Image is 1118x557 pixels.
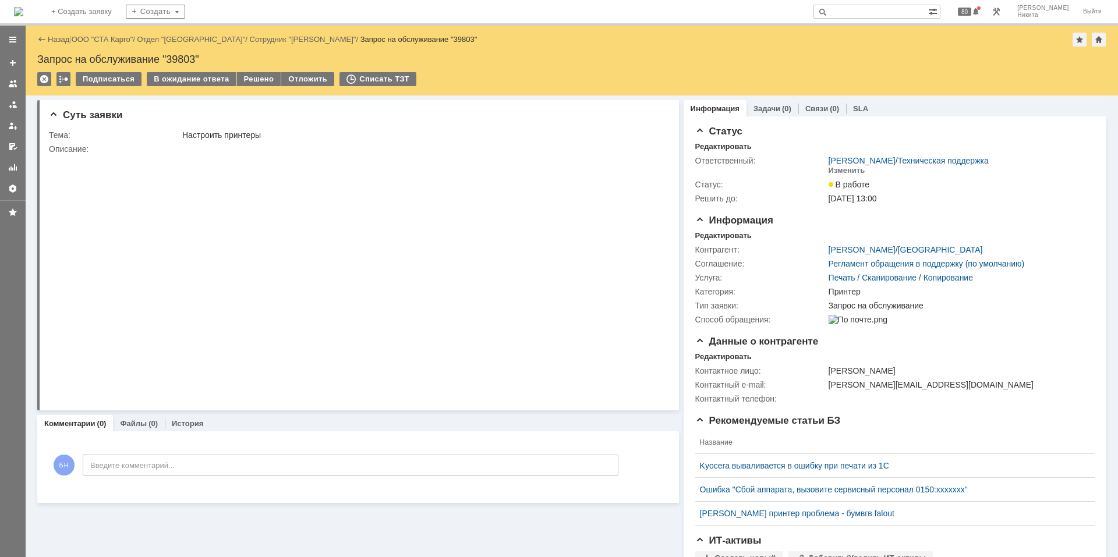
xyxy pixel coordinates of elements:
div: / [250,35,360,44]
div: Запрос на обслуживание [829,301,1089,310]
div: (0) [782,104,791,113]
div: Услуга: [695,273,826,282]
span: Расширенный поиск [928,5,940,16]
div: (0) [830,104,839,113]
a: [PERSON_NAME] [829,156,896,165]
a: Комментарии [44,419,95,428]
a: Настройки [3,179,22,198]
a: Файлы [120,419,147,428]
div: Описание: [49,144,663,154]
a: Заявки в моей ответственности [3,95,22,114]
div: Контактный телефон: [695,394,826,403]
div: Редактировать [695,352,752,361]
div: Изменить [829,166,865,175]
a: Информация [691,104,740,113]
a: Отдел "[GEOGRAPHIC_DATA]" [137,35,246,44]
div: (0) [148,419,158,428]
img: logo [14,7,23,16]
a: Kyocera вываливается в ошибку при печати из 1С [700,461,1081,470]
div: Ответственный: [695,156,826,165]
div: Тема: [49,130,180,140]
div: [PERSON_NAME][EMAIL_ADDRESS][DOMAIN_NAME] [829,380,1089,389]
a: Заявки на командах [3,74,22,93]
div: Настроить принтеры [182,130,661,140]
div: Решить до: [695,194,826,203]
div: Контрагент: [695,245,826,254]
div: Сделать домашней страницей [1092,33,1106,47]
span: Данные о контрагенте [695,336,819,347]
a: SLA [853,104,868,113]
span: Никита [1017,12,1069,19]
span: БН [54,455,75,476]
div: Запрос на обслуживание "39803" [37,54,1106,65]
div: Тип заявки: [695,301,826,310]
div: Редактировать [695,231,752,240]
div: Удалить [37,72,51,86]
th: Название [695,431,1085,454]
div: Соглашение: [695,259,826,268]
a: [GEOGRAPHIC_DATA] [898,245,983,254]
a: Отчеты [3,158,22,177]
div: / [829,156,989,165]
span: ИТ-активы [695,535,762,546]
a: Задачи [753,104,780,113]
div: Редактировать [695,142,752,151]
a: Техническая поддержка [898,156,989,165]
a: Печать / Сканирование / Копирование [829,273,973,282]
span: Статус [695,126,742,137]
a: [PERSON_NAME] [829,245,896,254]
a: Мои заявки [3,116,22,135]
div: [PERSON_NAME] [829,366,1089,375]
div: Работа с массовостью [56,72,70,86]
span: Информация [695,215,773,226]
div: Контактное лицо: [695,366,826,375]
a: [PERSON_NAME] принтер проблема - бумвгв falout [700,509,1081,518]
div: / [829,245,983,254]
img: По почте.png [829,315,887,324]
div: | [69,34,71,43]
span: Рекомендуемые статьи БЗ [695,415,841,426]
a: Назад [48,35,69,44]
a: История [172,419,203,428]
span: Суть заявки [49,109,122,120]
span: 80 [958,8,971,16]
a: Сотрудник "[PERSON_NAME]" [250,35,356,44]
div: Добавить в избранное [1073,33,1087,47]
div: Контактный e-mail: [695,380,826,389]
a: Мои согласования [3,137,22,156]
div: (0) [97,419,107,428]
a: Связи [805,104,828,113]
span: [DATE] 13:00 [829,194,877,203]
div: Создать [126,5,185,19]
span: В работе [829,180,869,189]
div: Принтер [829,287,1089,296]
span: [PERSON_NAME] [1017,5,1069,12]
div: / [72,35,137,44]
a: Перейти в интерфейс администратора [989,5,1003,19]
a: Регламент обращения в поддержку (по умолчанию) [829,259,1025,268]
a: Ошибка "Сбой аппарата, вызовите сервисный персонал 0150:ххххххх" [700,485,1081,494]
a: ООО "СТА Карго" [72,35,133,44]
a: Перейти на домашнюю страницу [14,7,23,16]
div: Статус: [695,180,826,189]
div: / [137,35,250,44]
div: Категория: [695,287,826,296]
div: Способ обращения: [695,315,826,324]
div: Запрос на обслуживание "39803" [360,35,477,44]
a: Создать заявку [3,54,22,72]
